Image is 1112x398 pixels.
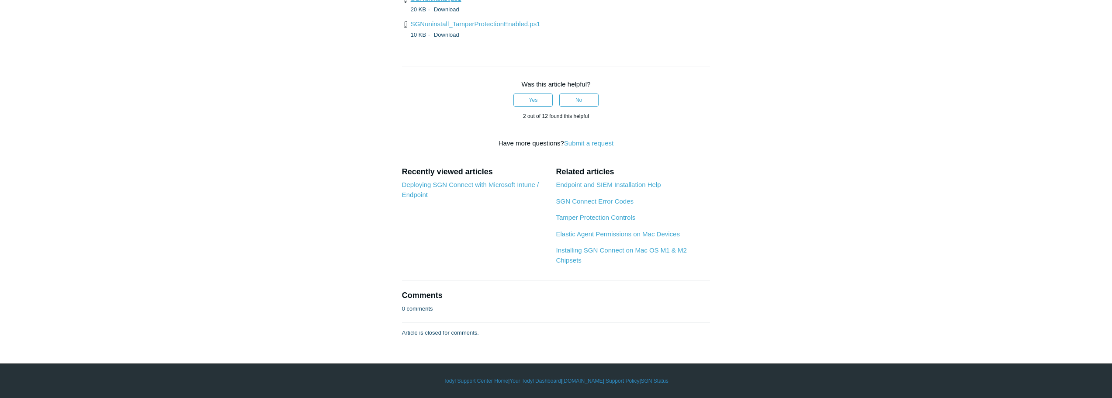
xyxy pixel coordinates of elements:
a: Tamper Protection Controls [556,214,635,221]
a: Download [434,31,459,38]
a: SGNuninstall_TamperProtectionEnabled.ps1 [411,20,540,28]
a: SGN Status [641,377,669,385]
p: 0 comments [402,305,433,313]
a: Support Policy [606,377,639,385]
a: Elastic Agent Permissions on Mac Devices [556,230,679,238]
span: 2 out of 12 found this helpful [523,113,589,119]
a: Your Todyl Dashboard [509,377,561,385]
a: Installing SGN Connect on Mac OS M1 & M2 Chipsets [556,246,686,264]
button: This article was helpful [513,93,553,107]
h2: Recently viewed articles [402,166,547,178]
p: Article is closed for comments. [402,329,479,337]
a: SGN Connect Error Codes [556,197,634,205]
a: Submit a request [564,139,613,147]
div: | | | | [303,377,810,385]
div: Have more questions? [402,138,710,149]
a: Download [434,6,459,13]
button: This article was not helpful [559,93,599,107]
span: Was this article helpful? [522,80,591,88]
a: Endpoint and SIEM Installation Help [556,181,661,188]
span: 20 KB [411,6,432,13]
a: Todyl Support Center Home [443,377,508,385]
a: [DOMAIN_NAME] [562,377,604,385]
span: 10 KB [411,31,432,38]
h2: Related articles [556,166,710,178]
a: Deploying SGN Connect with Microsoft Intune / Endpoint [402,181,539,198]
h2: Comments [402,290,710,301]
